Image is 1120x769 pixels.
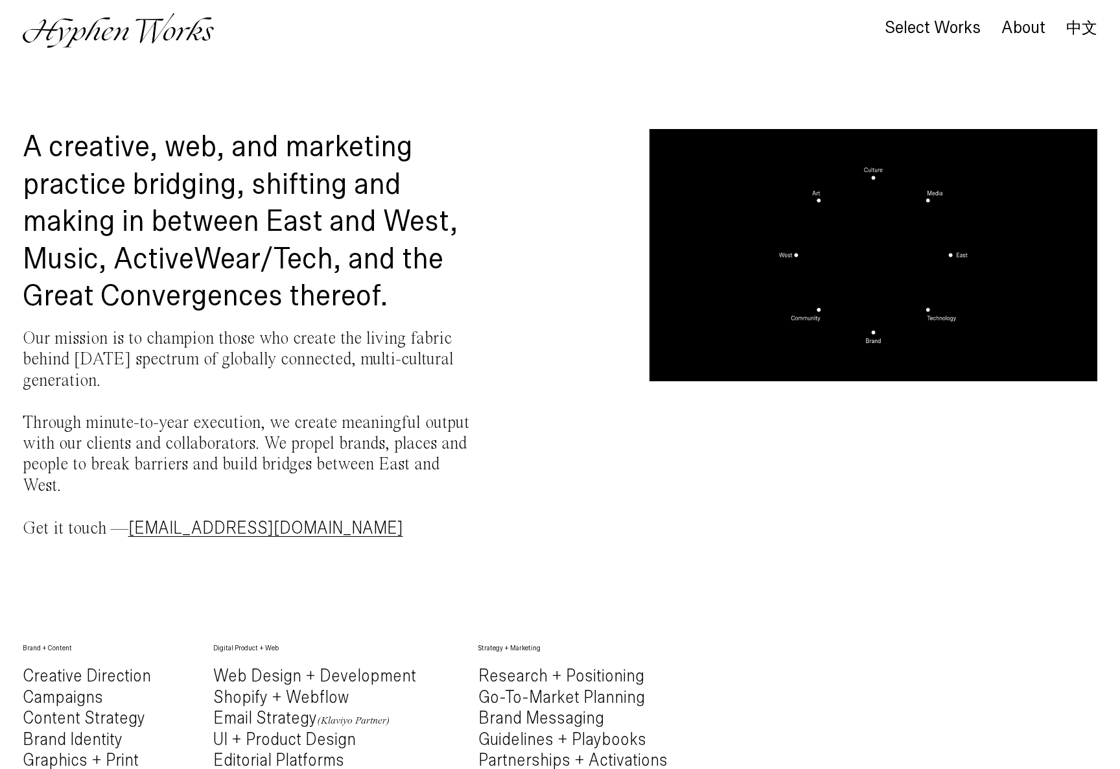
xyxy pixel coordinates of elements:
a: About [1001,21,1045,36]
div: About [1001,19,1045,37]
h6: Brand + Content [23,643,151,653]
a: 中文 [1066,21,1097,35]
video: Your browser does not support the video tag. [649,129,1097,381]
img: Hyphen Works [23,13,214,48]
a: Select Works [885,21,981,36]
a: [EMAIL_ADDRESS][DOMAIN_NAME] [128,519,403,537]
div: Select Works [885,19,981,37]
em: (Klaviyo Partner) [317,716,390,726]
h6: Digital Product + Web [213,643,416,653]
p: Our mission is to champion those who create the living fabric behind [DATE] spectrum of globally ... [23,329,471,539]
h1: A creative, web, and marketing practice bridging, shifting and making in between East and West, M... [23,129,471,316]
h6: Strategy + Marketing [478,643,668,653]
